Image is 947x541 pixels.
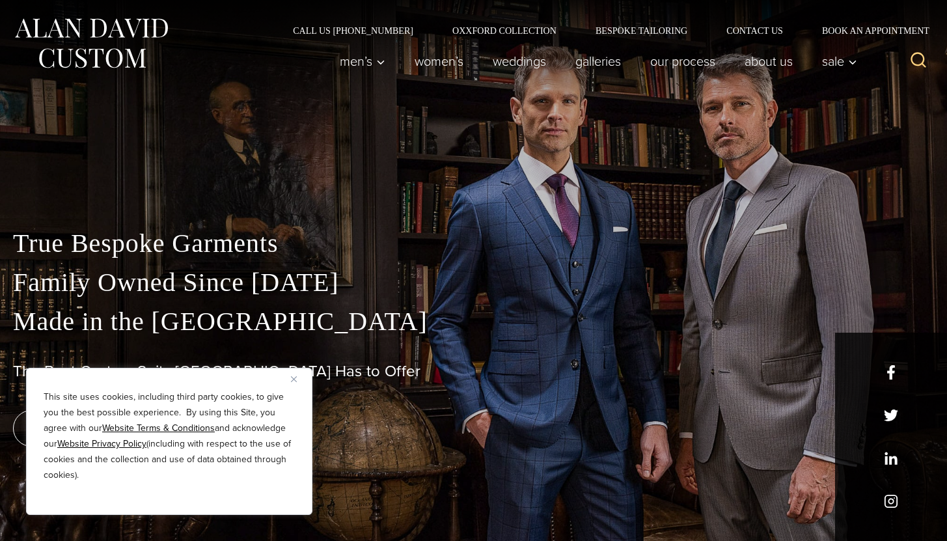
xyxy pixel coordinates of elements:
[433,26,576,35] a: Oxxford Collection
[13,410,195,447] a: book an appointment
[325,48,864,74] nav: Primary Navigation
[13,14,169,72] img: Alan David Custom
[803,26,934,35] a: Book an Appointment
[273,26,934,35] nav: Secondary Navigation
[576,26,707,35] a: Bespoke Tailoring
[57,437,146,451] a: Website Privacy Policy
[13,362,934,381] h1: The Best Custom Suits [GEOGRAPHIC_DATA] Has to Offer
[730,48,808,74] a: About Us
[13,224,934,341] p: True Bespoke Garments Family Owned Since [DATE] Made in the [GEOGRAPHIC_DATA]
[291,376,297,382] img: Close
[340,55,385,68] span: Men’s
[561,48,636,74] a: Galleries
[400,48,478,74] a: Women’s
[273,26,433,35] a: Call Us [PHONE_NUMBER]
[903,46,934,77] button: View Search Form
[822,55,857,68] span: Sale
[44,389,295,483] p: This site uses cookies, including third party cookies, to give you the best possible experience. ...
[707,26,803,35] a: Contact Us
[478,48,561,74] a: weddings
[291,371,307,387] button: Close
[102,421,215,435] a: Website Terms & Conditions
[636,48,730,74] a: Our Process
